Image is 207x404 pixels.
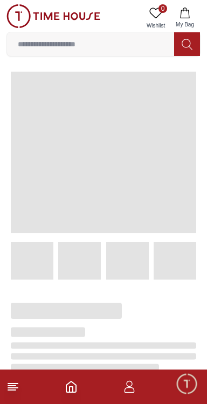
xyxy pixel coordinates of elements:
span: Wishlist [142,22,169,30]
span: 0 [158,4,167,13]
a: 0Wishlist [142,4,169,32]
button: My Bag [169,4,201,32]
a: Home [65,380,78,393]
div: Chat Widget [175,372,199,396]
img: ... [6,4,100,28]
span: My Bag [171,20,198,29]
